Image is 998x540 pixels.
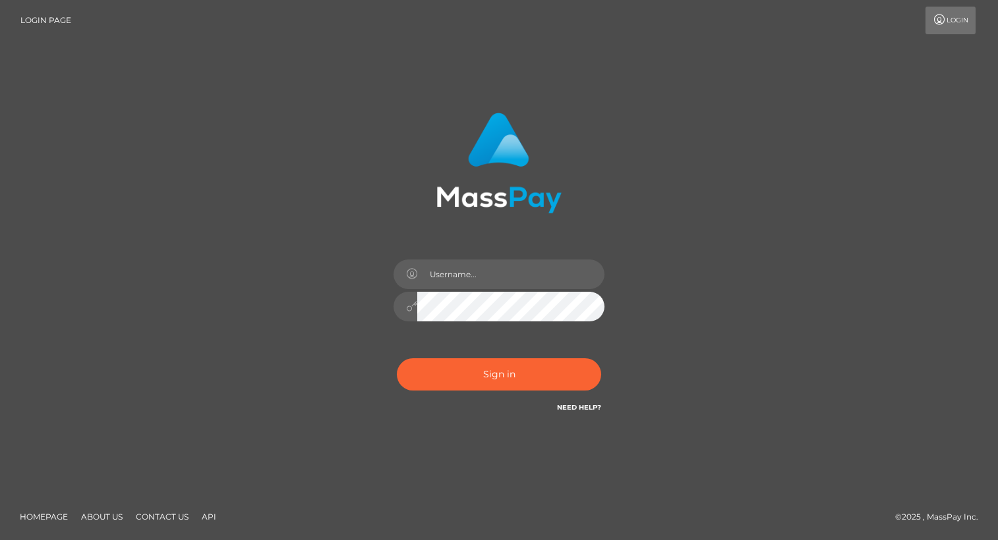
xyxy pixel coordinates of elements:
div: © 2025 , MassPay Inc. [895,510,988,524]
img: MassPay Login [436,113,562,213]
a: Homepage [15,506,73,527]
a: Need Help? [557,403,601,412]
a: About Us [76,506,128,527]
button: Sign in [397,358,601,391]
a: Login [925,7,976,34]
input: Username... [417,259,604,289]
a: API [196,506,221,527]
a: Contact Us [131,506,194,527]
a: Login Page [20,7,71,34]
